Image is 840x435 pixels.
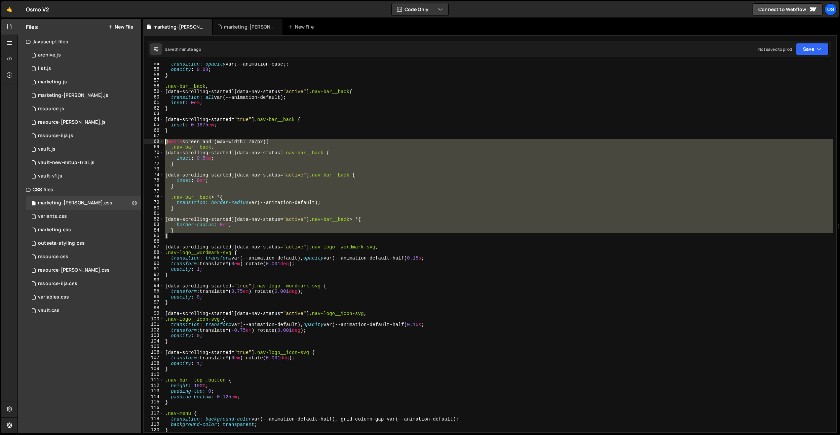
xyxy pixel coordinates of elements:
[144,272,164,278] div: 92
[144,194,164,200] div: 78
[144,416,164,422] div: 118
[26,223,141,237] div: 16596/45446.css
[144,283,164,289] div: 94
[144,250,164,255] div: 88
[144,161,164,167] div: 72
[26,196,141,210] div: 16596/46284.css
[38,200,112,206] div: marketing-[PERSON_NAME].css
[144,155,164,161] div: 71
[144,394,164,400] div: 114
[144,261,164,267] div: 90
[26,156,141,169] div: 16596/45152.js
[144,410,164,416] div: 117
[144,377,164,383] div: 111
[38,160,94,166] div: vault-new-setup-trial.js
[26,277,141,290] div: 16596/46198.css
[144,311,164,316] div: 99
[18,183,141,196] div: CSS files
[144,405,164,411] div: 116
[144,189,164,194] div: 77
[38,173,62,179] div: vault-v1.js
[144,106,164,111] div: 62
[38,66,51,72] div: list.js
[144,183,164,189] div: 76
[144,233,164,239] div: 85
[144,266,164,272] div: 91
[144,211,164,216] div: 81
[144,72,164,78] div: 56
[144,61,164,67] div: 54
[288,24,316,30] div: New File
[38,79,67,85] div: marketing.js
[38,254,68,260] div: resource.css
[38,106,64,112] div: resource.js
[144,288,164,294] div: 95
[144,316,164,322] div: 100
[825,3,837,15] a: Os
[144,322,164,327] div: 101
[144,239,164,244] div: 86
[38,213,67,220] div: variants.css
[38,281,77,287] div: resource-ilja.css
[144,83,164,89] div: 58
[38,146,55,152] div: vault.js
[144,344,164,350] div: 105
[144,427,164,433] div: 120
[26,143,141,156] div: 16596/45133.js
[38,294,69,300] div: variables.css
[38,267,110,273] div: resource-[PERSON_NAME].css
[144,117,164,122] div: 64
[26,169,141,183] div: 16596/45132.js
[144,339,164,344] div: 104
[26,23,38,31] h2: Files
[144,205,164,211] div: 80
[18,35,141,48] div: Javascript files
[144,133,164,139] div: 67
[153,24,204,30] div: marketing-[PERSON_NAME].css
[26,210,141,223] div: 16596/45511.css
[144,255,164,261] div: 89
[144,94,164,100] div: 60
[144,305,164,311] div: 98
[26,62,141,75] div: 16596/45151.js
[144,399,164,405] div: 115
[177,46,201,52] div: 1 minute ago
[144,372,164,378] div: 110
[26,264,141,277] div: 16596/46196.css
[144,294,164,300] div: 96
[26,116,141,129] div: 16596/46194.js
[144,139,164,145] div: 68
[144,361,164,366] div: 108
[144,388,164,394] div: 113
[144,244,164,250] div: 87
[165,46,201,52] div: Saved
[108,24,133,30] button: New File
[144,128,164,133] div: 66
[38,119,106,125] div: resource-[PERSON_NAME].js
[144,172,164,178] div: 74
[38,52,61,58] div: archive.js
[26,102,141,116] div: 16596/46183.js
[144,89,164,94] div: 59
[38,240,85,246] div: outseta-styling.css
[392,3,448,15] button: Code Only
[26,304,141,317] div: 16596/45153.css
[38,227,71,233] div: marketing.css
[144,300,164,305] div: 97
[224,24,274,30] div: marketing-[PERSON_NAME].js
[144,216,164,222] div: 82
[38,92,108,98] div: marketing-[PERSON_NAME].js
[796,43,829,55] button: Save
[144,350,164,355] div: 106
[144,355,164,361] div: 107
[144,78,164,83] div: 57
[26,129,141,143] div: 16596/46195.js
[1,1,18,17] a: 🤙
[26,237,141,250] div: 16596/45156.css
[144,166,164,172] div: 73
[144,122,164,128] div: 65
[26,75,141,89] div: 16596/45422.js
[144,422,164,427] div: 119
[144,177,164,183] div: 75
